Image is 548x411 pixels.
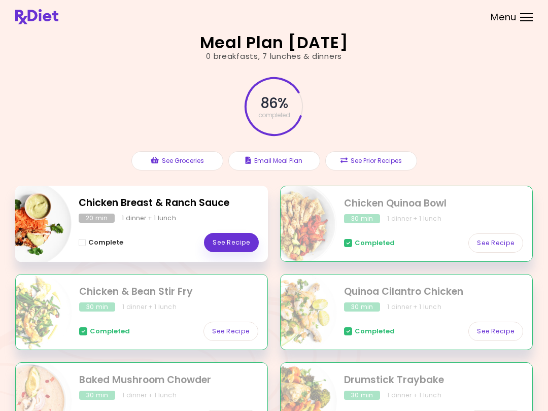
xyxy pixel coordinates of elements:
div: 1 dinner + 1 lunch [122,391,177,400]
img: Info - Quinoa Cilantro Chicken [253,270,337,355]
a: See Recipe - Chicken Quinoa Bowl [468,233,523,253]
div: 30 min [79,302,115,312]
div: 1 dinner + 1 lunch [387,214,441,223]
a: See Recipe - Quinoa Cilantro Chicken [468,322,523,341]
div: 0 breakfasts , 7 lunches & dinners [206,51,342,62]
a: See Recipe - Chicken & Bean Stir Fry [203,322,258,341]
img: Info - Chicken Quinoa Bowl [253,182,337,266]
button: Email Meal Plan [228,151,320,170]
button: Complete - Chicken Breast & Ranch Sauce [79,236,123,249]
a: See Recipe - Chicken Breast & Ranch Sauce [204,233,259,252]
div: 20 min [79,214,115,223]
span: completed [258,112,290,118]
div: 30 min [79,391,115,400]
div: 30 min [344,391,380,400]
h2: Chicken Breast & Ranch Sauce [79,196,259,211]
div: 1 dinner + 1 lunch [122,214,176,223]
img: RxDiet [15,9,58,24]
span: Menu [491,13,517,22]
span: Completed [355,327,395,335]
span: 86 % [260,95,288,112]
button: See Prior Recipes [325,151,417,170]
div: 30 min [344,214,380,223]
button: See Groceries [131,151,223,170]
h2: Chicken Quinoa Bowl [344,196,523,211]
h2: Meal Plan [DATE] [200,35,349,51]
h2: Baked Mushroom Chowder [79,373,258,388]
div: 1 dinner + 1 lunch [387,391,441,400]
div: 30 min [344,302,380,312]
h2: Chicken & Bean Stir Fry [79,285,258,299]
h2: Quinoa Cilantro Chicken [344,285,523,299]
span: Completed [90,327,130,335]
h2: Drumstick Traybake [344,373,523,388]
div: 1 dinner + 1 lunch [387,302,441,312]
span: Complete [88,238,123,247]
div: 1 dinner + 1 lunch [122,302,177,312]
span: Completed [355,239,395,247]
